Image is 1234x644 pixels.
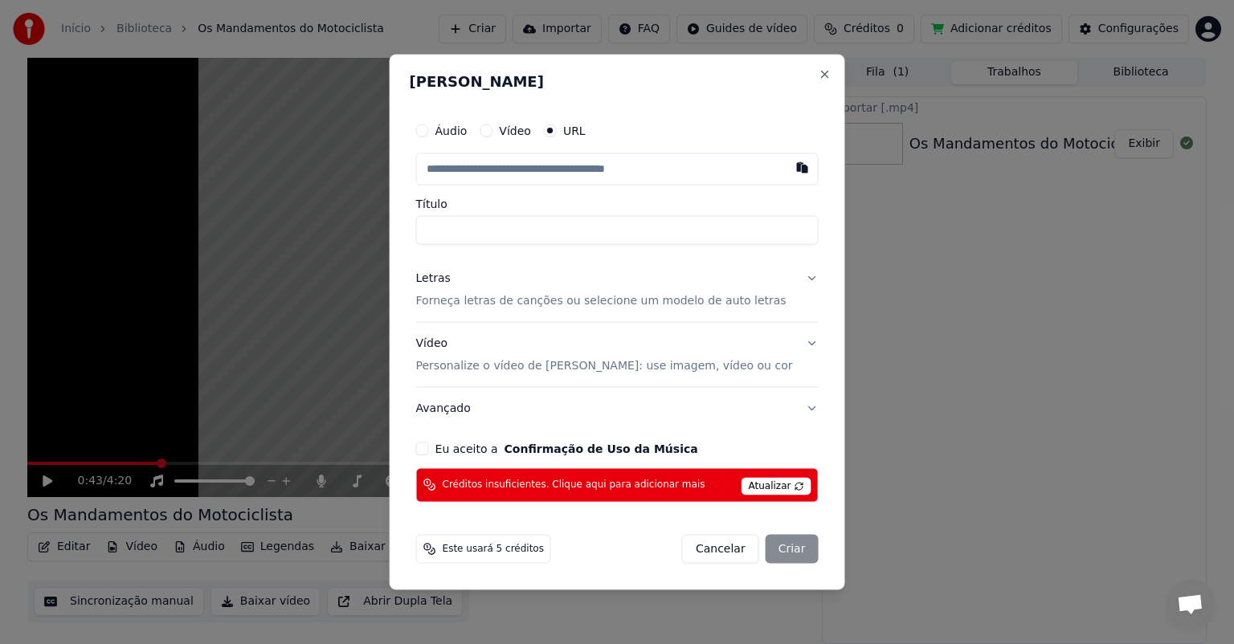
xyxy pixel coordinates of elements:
label: Eu aceito a [435,442,698,454]
label: Título [416,198,819,210]
div: Vídeo [416,336,793,374]
button: VídeoPersonalize o vídeo de [PERSON_NAME]: use imagem, vídeo ou cor [416,323,819,387]
button: Cancelar [682,534,759,563]
div: Letras [416,271,451,287]
span: Atualizar [742,477,811,495]
button: Eu aceito a [505,442,698,454]
span: Este usará 5 créditos [443,542,544,555]
p: Forneça letras de canções ou selecione um modelo de auto letras [416,293,787,309]
button: Avançado [416,387,819,429]
button: LetrasForneça letras de canções ou selecione um modelo de auto letras [416,258,819,322]
p: Personalize o vídeo de [PERSON_NAME]: use imagem, vídeo ou cor [416,358,793,374]
span: Créditos insuficientes. Clique aqui para adicionar mais [443,479,705,491]
h2: [PERSON_NAME] [410,75,825,89]
label: Áudio [435,125,468,137]
label: Vídeo [499,125,531,137]
label: URL [563,125,586,137]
